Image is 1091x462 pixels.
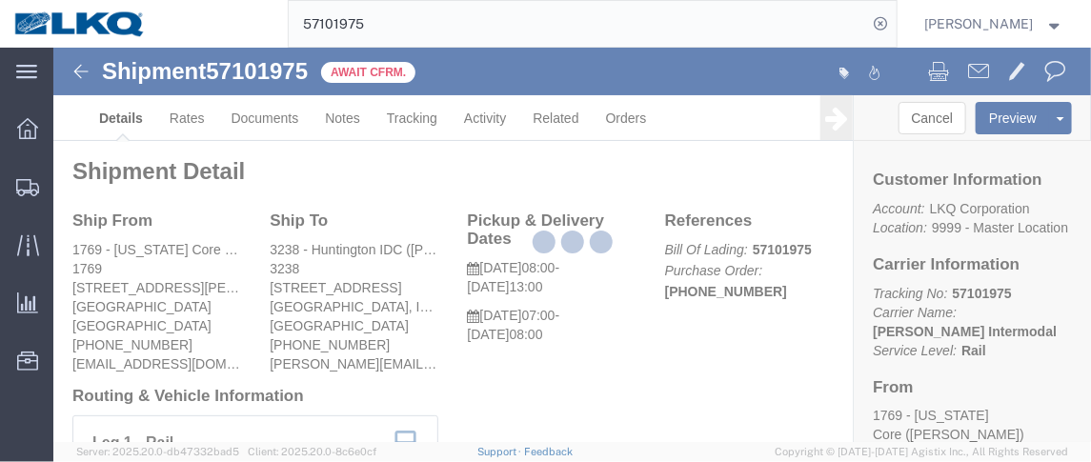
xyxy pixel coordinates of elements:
a: Support [477,446,525,457]
span: Krisann Metzger [925,13,1034,34]
img: logo [13,10,147,38]
span: Client: 2025.20.0-8c6e0cf [248,446,376,457]
button: [PERSON_NAME] [924,12,1065,35]
span: Copyright © [DATE]-[DATE] Agistix Inc., All Rights Reserved [775,444,1068,460]
input: Search for shipment number, reference number [289,1,868,47]
span: Server: 2025.20.0-db47332bad5 [76,446,239,457]
a: Feedback [524,446,573,457]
